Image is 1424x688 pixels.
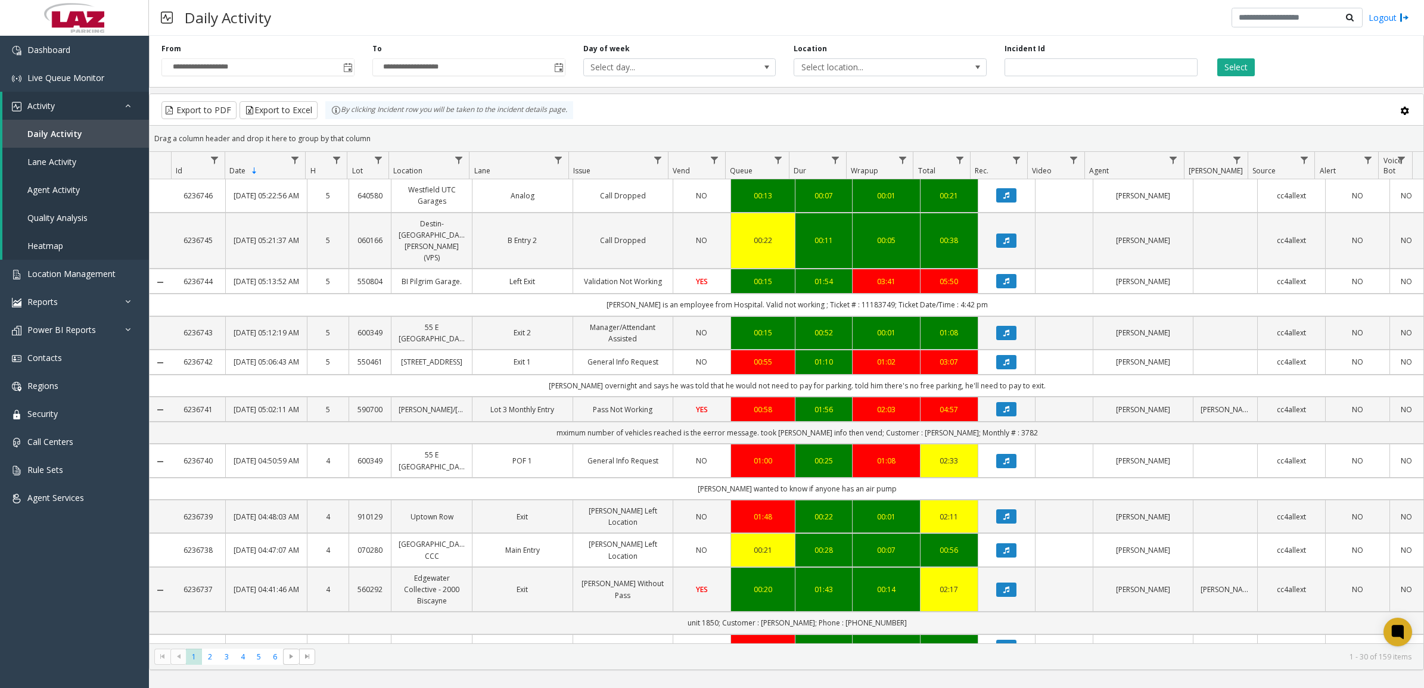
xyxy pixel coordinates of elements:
img: 'icon' [12,74,21,83]
a: H Filter Menu [328,152,344,168]
a: POF 1 [480,455,565,466]
span: Rule Sets [27,464,63,475]
span: Activity [27,100,55,111]
span: Lane Activity [27,156,76,167]
span: Agent Services [27,492,84,503]
span: NO [696,512,707,522]
span: Toggle popup [552,59,565,76]
a: [GEOGRAPHIC_DATA] [399,641,465,652]
a: Edgewater Collective - 2000 Biscayne [399,572,465,607]
span: NO [696,191,707,201]
a: 00:07 [860,544,913,556]
a: NO [1397,356,1416,368]
img: 'icon' [12,466,21,475]
a: Main Entry [480,544,565,556]
a: NO [680,511,723,522]
a: cc4allext [1265,190,1318,201]
a: NO [1333,455,1382,466]
a: NO [1397,190,1416,201]
a: Total Filter Menu [952,152,968,168]
a: 01:08 [928,327,971,338]
a: Dur Filter Menu [828,152,844,168]
a: YES [680,641,723,652]
a: 00:05 [860,235,913,246]
a: 03:41 [860,276,913,287]
a: NO [1397,544,1416,556]
div: 00:38 [928,235,971,246]
a: Source Filter Menu [1296,152,1312,168]
a: 02:17 [928,584,971,595]
a: 00:58 [738,404,788,415]
img: 'icon' [12,270,21,279]
a: 590700 [356,404,384,415]
a: 04:57 [928,404,971,415]
a: 4 [315,584,342,595]
a: 060166 [356,235,384,246]
a: YES [680,584,723,595]
a: 01:56 [803,404,845,415]
a: 5 [315,356,342,368]
span: NO [696,357,707,367]
a: NO [680,455,723,466]
a: 6236745 [178,235,218,246]
div: 01:48 [738,511,788,522]
a: 01:02 [860,356,913,368]
a: NO [1397,276,1416,287]
a: 00:28 [803,544,845,556]
a: Pass Not Working [580,404,666,415]
a: cc4allext [1265,235,1318,246]
a: 6236746 [178,190,218,201]
a: Exit 2 [480,327,565,338]
a: Activity [2,92,149,120]
a: NO [1333,276,1382,287]
span: Daily Activity [27,128,82,139]
a: [PERSON_NAME] Left Location [580,538,666,561]
img: 'icon' [12,354,21,363]
img: 'icon' [12,102,21,111]
a: 02:03 [860,404,913,415]
a: 4 [315,455,342,466]
span: NO [696,545,707,555]
label: Location [794,43,827,54]
span: Security [27,408,58,419]
div: 00:52 [803,327,845,338]
img: logout [1400,11,1409,24]
a: 910129 [356,511,384,522]
a: Alert Filter Menu [1360,152,1376,168]
a: 00:55 [738,356,788,368]
a: NO [1397,584,1416,595]
a: NO [680,356,723,368]
span: Dashboard [27,44,70,55]
a: [PERSON_NAME] Without Pass [580,578,666,600]
a: 05:50 [928,276,971,287]
div: 00:22 [738,235,788,246]
a: Manager/Attendant Assisted [580,322,666,344]
a: 00:01 [860,190,913,201]
a: Validation Not Working [580,276,666,287]
a: [PERSON_NAME] [1100,544,1186,556]
label: Day of week [583,43,630,54]
a: 01:08 [860,455,913,466]
td: [PERSON_NAME] is an employee from Hospital. Valid not working ; Ticket # : 11183749; Ticket Date/... [171,294,1423,316]
a: General Info Request [580,641,666,652]
label: To [372,43,382,54]
a: cc4allext [1265,276,1318,287]
a: Westfield UTC Garages [399,184,465,207]
a: [DATE] 04:48:03 AM [233,511,299,522]
a: NO [1333,356,1382,368]
img: 'icon' [12,46,21,55]
a: Voice Bot Filter Menu [1394,152,1410,168]
a: [DATE] 05:13:52 AM [233,276,299,287]
a: NO [1333,327,1382,338]
a: 00:11 [803,235,845,246]
a: Collapse Details [150,278,171,287]
a: 00:07 [803,190,845,201]
a: 00:15 [738,327,788,338]
a: [PERSON_NAME] [1100,511,1186,522]
a: NO [1333,584,1382,595]
a: 00:56 [928,544,971,556]
a: Collapse Details [150,457,171,466]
